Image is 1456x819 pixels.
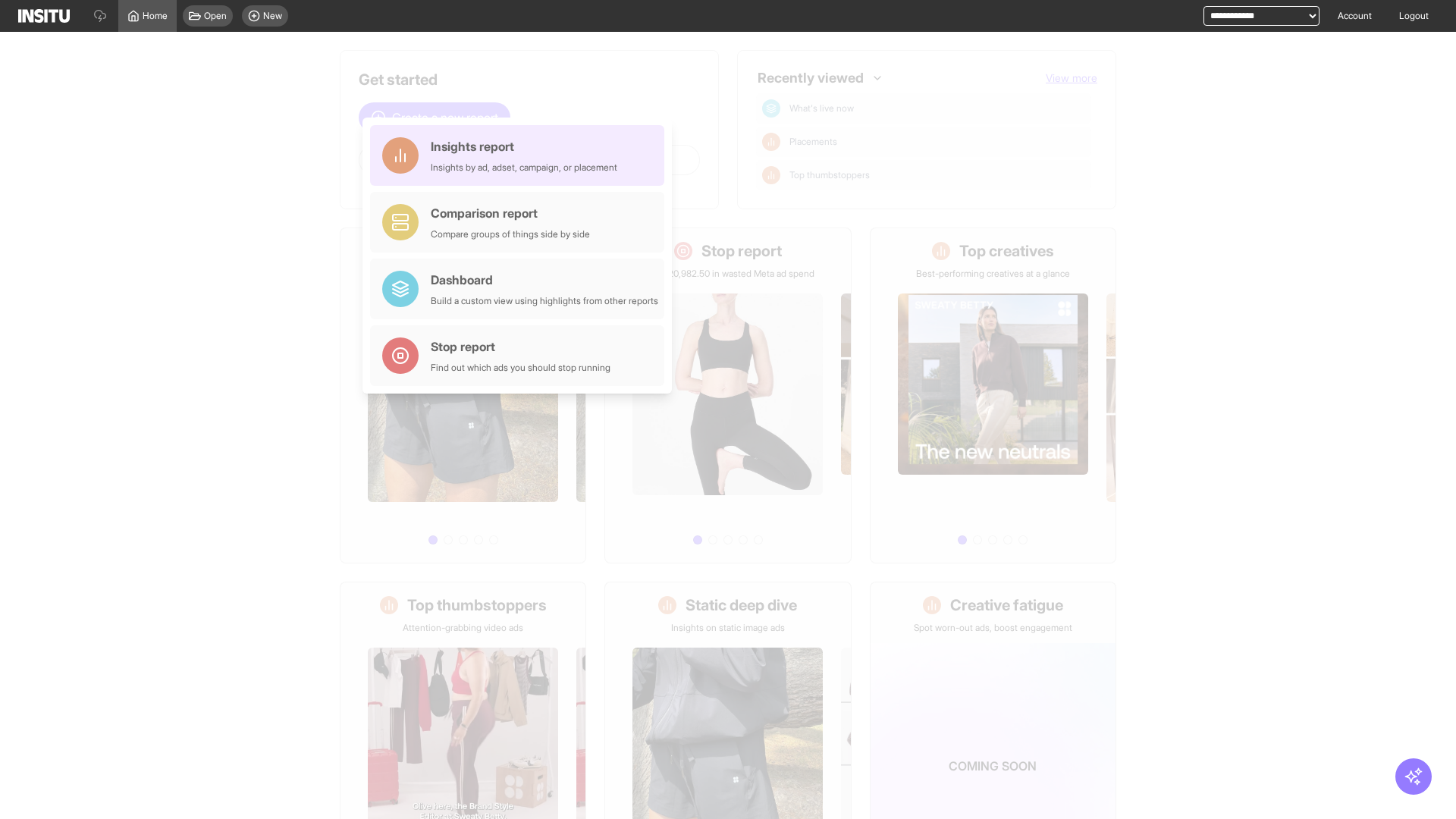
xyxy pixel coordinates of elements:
div: Insights by ad, adset, campaign, or placement [431,162,617,174]
div: Build a custom view using highlights from other reports [431,295,658,307]
div: Comparison report [431,204,590,222]
div: Dashboard [431,271,658,289]
div: Insights report [431,137,617,155]
div: Find out which ads you should stop running [431,362,610,374]
div: Compare groups of things side by side [431,228,590,240]
span: Open [204,10,227,22]
div: Stop report [431,337,610,356]
img: Logo [18,9,70,23]
span: Home [143,10,168,22]
span: New [263,10,282,22]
